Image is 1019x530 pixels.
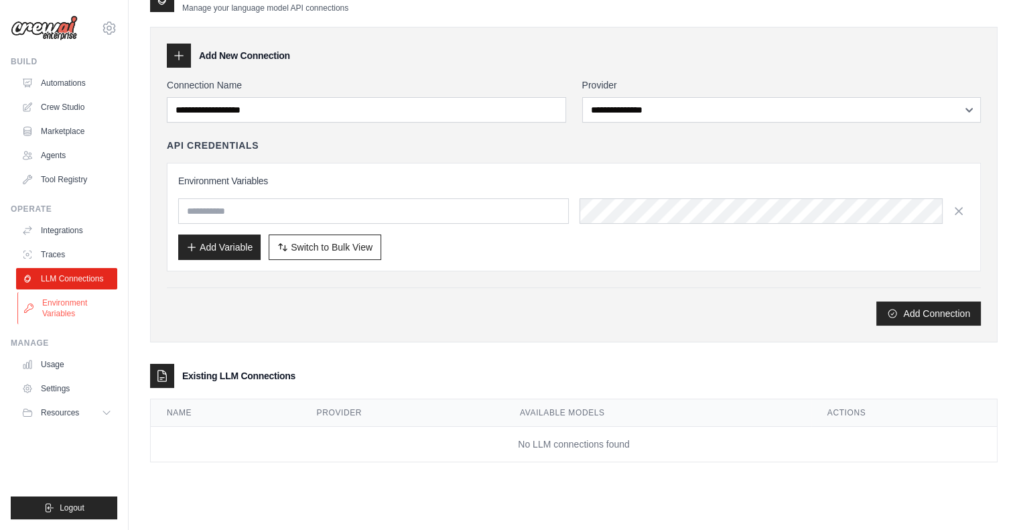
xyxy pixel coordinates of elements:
th: Name [151,399,301,427]
label: Provider [582,78,981,92]
button: Add Variable [178,235,261,260]
a: Crew Studio [16,96,117,118]
a: Agents [16,145,117,166]
p: Manage your language model API connections [182,3,348,13]
button: Switch to Bulk View [269,235,381,260]
th: Provider [301,399,504,427]
span: Logout [60,503,84,513]
a: Tool Registry [16,169,117,190]
a: Traces [16,244,117,265]
th: Available Models [504,399,811,427]
th: Actions [811,399,997,427]
h3: Environment Variables [178,174,969,188]
td: No LLM connections found [151,427,997,462]
span: Switch to Bulk View [291,241,372,254]
label: Connection Name [167,78,566,92]
img: Logo [11,15,78,41]
a: Automations [16,72,117,94]
button: Resources [16,402,117,423]
div: Build [11,56,117,67]
h4: API Credentials [167,139,259,152]
h3: Add New Connection [199,49,290,62]
div: Operate [11,204,117,214]
span: Resources [41,407,79,418]
a: Environment Variables [17,292,119,324]
div: Manage [11,338,117,348]
a: Marketplace [16,121,117,142]
a: Integrations [16,220,117,241]
button: Add Connection [876,302,981,326]
a: Usage [16,354,117,375]
button: Logout [11,496,117,519]
h3: Existing LLM Connections [182,369,295,383]
a: Settings [16,378,117,399]
a: LLM Connections [16,268,117,289]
